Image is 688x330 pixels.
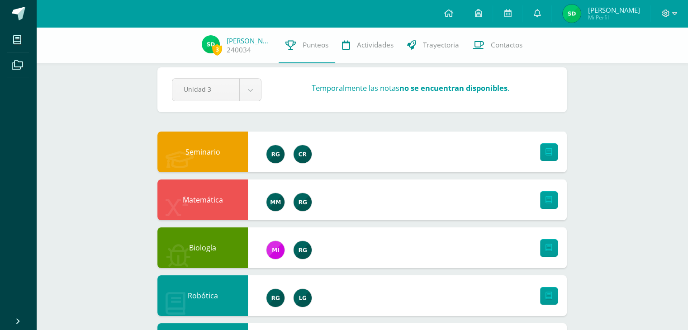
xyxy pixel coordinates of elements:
a: Punteos [279,27,335,63]
img: 24ef3269677dd7dd963c57b86ff4a022.png [294,241,312,259]
strong: no se encuentran disponibles [399,83,508,93]
img: e71b507b6b1ebf6fbe7886fc31de659d.png [266,241,285,259]
a: [PERSON_NAME] [227,36,272,45]
a: Contactos [466,27,529,63]
img: d623eda778747ddb571c6f862ad83539.png [294,289,312,307]
img: 24ef3269677dd7dd963c57b86ff4a022.png [266,145,285,163]
h3: Temporalmente las notas . [312,83,509,93]
img: 24ef3269677dd7dd963c57b86ff4a022.png [294,193,312,211]
img: 324bb892814eceb0f5012498de3a169f.png [202,35,220,53]
span: Punteos [303,40,328,50]
a: 240034 [227,45,251,55]
a: Actividades [335,27,400,63]
span: Unidad 3 [184,79,228,100]
img: ea0e1a9c59ed4b58333b589e14889882.png [266,193,285,211]
a: Trayectoria [400,27,466,63]
img: e534704a03497a621ce20af3abe0ca0c.png [294,145,312,163]
span: Contactos [491,40,522,50]
img: 24ef3269677dd7dd963c57b86ff4a022.png [266,289,285,307]
div: Seminario [157,132,248,172]
span: [PERSON_NAME] [588,5,640,14]
a: Unidad 3 [172,79,261,101]
span: Trayectoria [423,40,459,50]
div: Matemática [157,179,248,220]
div: Robótica [157,275,248,316]
div: Biología [157,227,248,268]
span: 3 [212,44,222,55]
span: Mi Perfil [588,14,640,21]
span: Actividades [357,40,394,50]
img: 324bb892814eceb0f5012498de3a169f.png [563,5,581,23]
